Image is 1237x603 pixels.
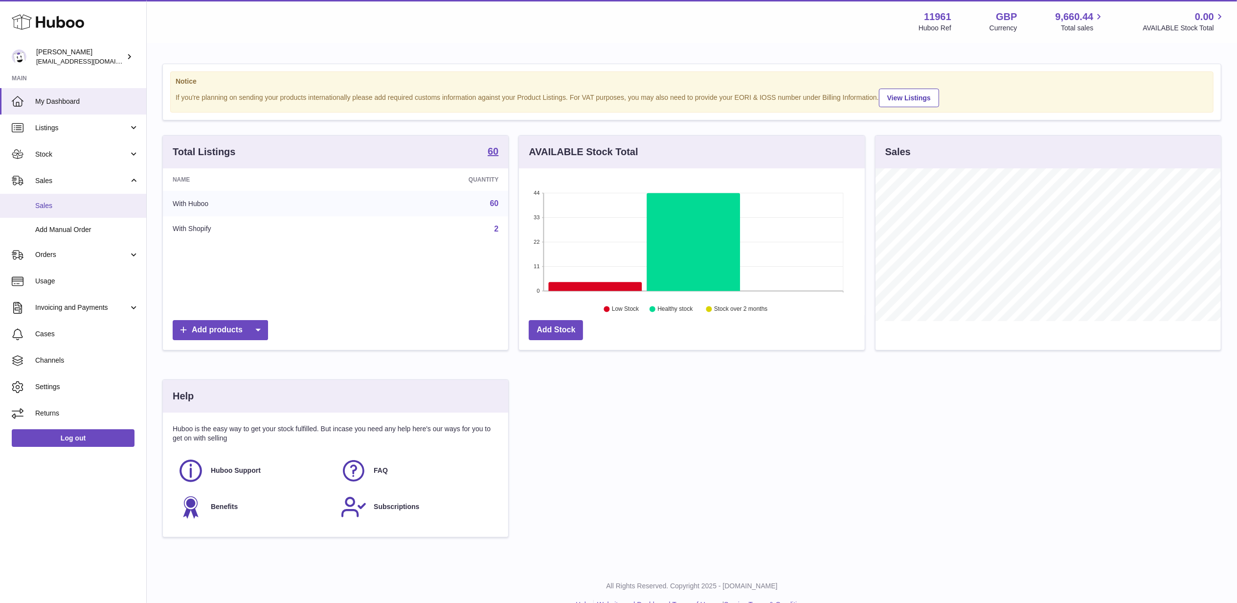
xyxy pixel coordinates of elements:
p: Huboo is the easy way to get your stock fulfilled. But incase you need any help here's our ways f... [173,424,498,443]
span: [EMAIL_ADDRESS][DOMAIN_NAME] [36,57,144,65]
h3: Total Listings [173,145,236,159]
span: Orders [35,250,129,259]
span: Cases [35,329,139,339]
a: 2 [494,225,498,233]
a: FAQ [340,458,494,484]
td: With Huboo [163,191,349,216]
span: Add Manual Order [35,225,139,234]
span: FAQ [374,466,388,475]
span: Sales [35,176,129,186]
div: Currency [990,23,1017,33]
a: 0.00 AVAILABLE Stock Total [1143,10,1225,33]
td: With Shopify [163,216,349,242]
a: Add products [173,320,268,340]
text: 22 [534,239,540,245]
a: Add Stock [529,320,583,340]
a: 9,660.44 Total sales [1056,10,1105,33]
h3: Sales [885,145,911,159]
strong: GBP [996,10,1017,23]
text: 11 [534,263,540,269]
div: If you're planning on sending your products internationally please add required customs informati... [176,87,1208,107]
text: Low Stock [612,306,639,313]
strong: 60 [488,146,498,156]
span: Returns [35,409,139,418]
div: Huboo Ref [919,23,951,33]
strong: 11961 [924,10,951,23]
div: [PERSON_NAME] [36,47,124,66]
text: 44 [534,190,540,196]
a: View Listings [879,89,939,107]
h3: AVAILABLE Stock Total [529,145,638,159]
text: Healthy stock [658,306,694,313]
span: Invoicing and Payments [35,303,129,312]
a: Benefits [178,494,331,520]
th: Quantity [349,168,508,191]
text: Stock over 2 months [714,306,767,313]
a: 60 [488,146,498,158]
span: Total sales [1061,23,1104,33]
span: Settings [35,382,139,392]
text: 33 [534,214,540,220]
span: Sales [35,201,139,210]
h3: Help [173,390,194,403]
p: All Rights Reserved. Copyright 2025 - [DOMAIN_NAME] [155,581,1229,591]
img: internalAdmin-11961@internal.huboo.com [12,49,26,64]
a: Log out [12,429,135,447]
span: Listings [35,123,129,133]
span: AVAILABLE Stock Total [1143,23,1225,33]
span: Usage [35,277,139,286]
span: 0.00 [1195,10,1214,23]
th: Name [163,168,349,191]
span: Benefits [211,502,238,511]
strong: Notice [176,77,1208,86]
span: 9,660.44 [1056,10,1094,23]
span: Channels [35,356,139,365]
text: 0 [537,288,540,294]
span: Subscriptions [374,502,419,511]
a: Huboo Support [178,458,331,484]
span: Stock [35,150,129,159]
span: Huboo Support [211,466,261,475]
a: 60 [490,199,499,208]
a: Subscriptions [340,494,494,520]
span: My Dashboard [35,97,139,106]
